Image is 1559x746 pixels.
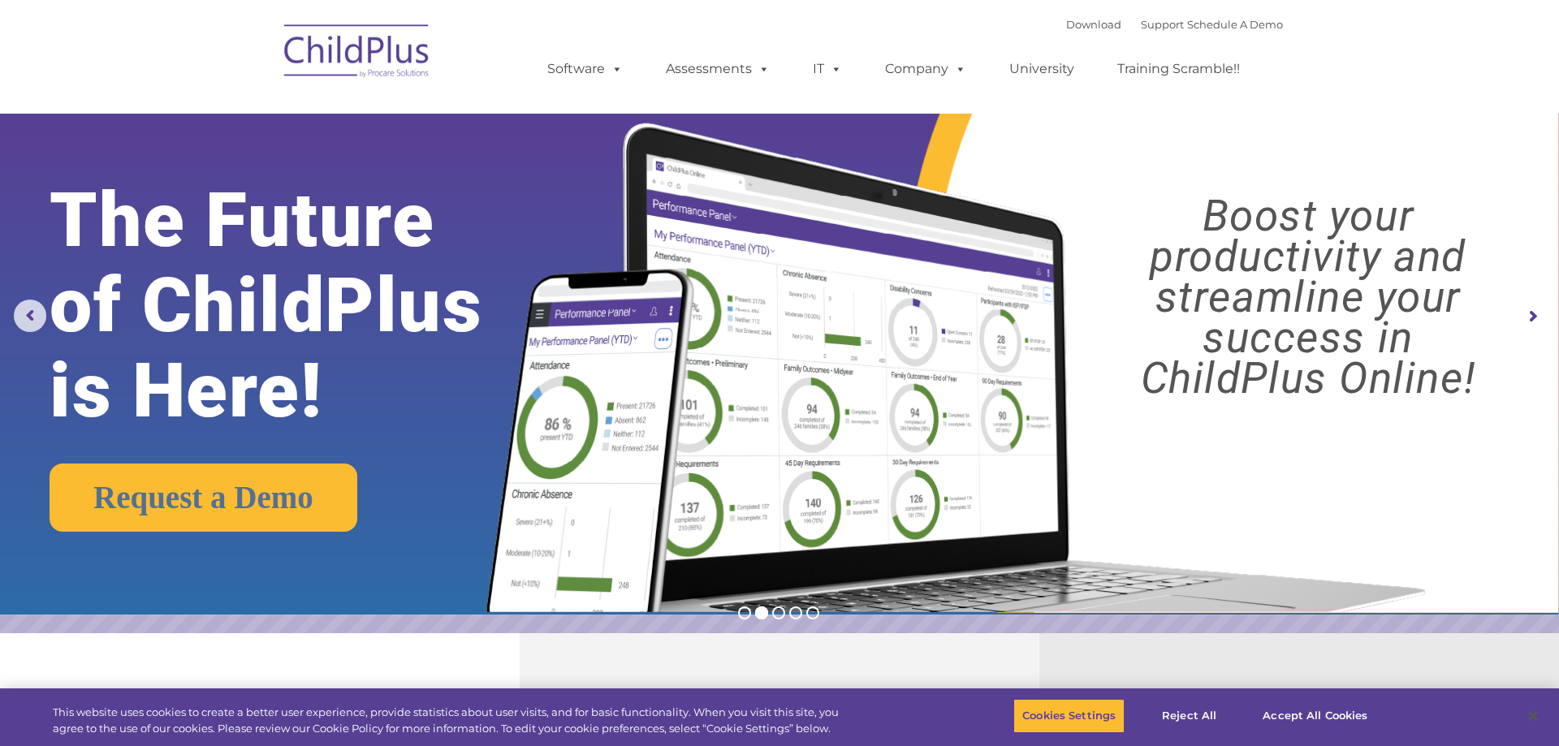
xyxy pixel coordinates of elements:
[869,53,982,85] a: Company
[1066,18,1121,31] a: Download
[1077,196,1540,399] rs-layer: Boost your productivity and streamline your success in ChildPlus Online!
[993,53,1090,85] a: University
[50,464,357,532] a: Request a Demo
[797,53,858,85] a: IT
[1013,699,1125,733] button: Cookies Settings
[1141,18,1184,31] a: Support
[531,53,639,85] a: Software
[1138,699,1240,733] button: Reject All
[1254,699,1376,733] button: Accept All Cookies
[650,53,786,85] a: Assessments
[226,107,275,119] span: Last name
[50,178,547,433] rs-layer: The Future of ChildPlus is Here!
[226,174,295,186] span: Phone number
[276,13,438,94] img: ChildPlus by Procare Solutions
[53,705,857,736] div: This website uses cookies to create a better user experience, provide statistics about user visit...
[1066,18,1283,31] font: |
[1101,53,1256,85] a: Training Scramble!!
[1515,698,1551,734] button: Close
[1187,18,1283,31] a: Schedule A Demo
